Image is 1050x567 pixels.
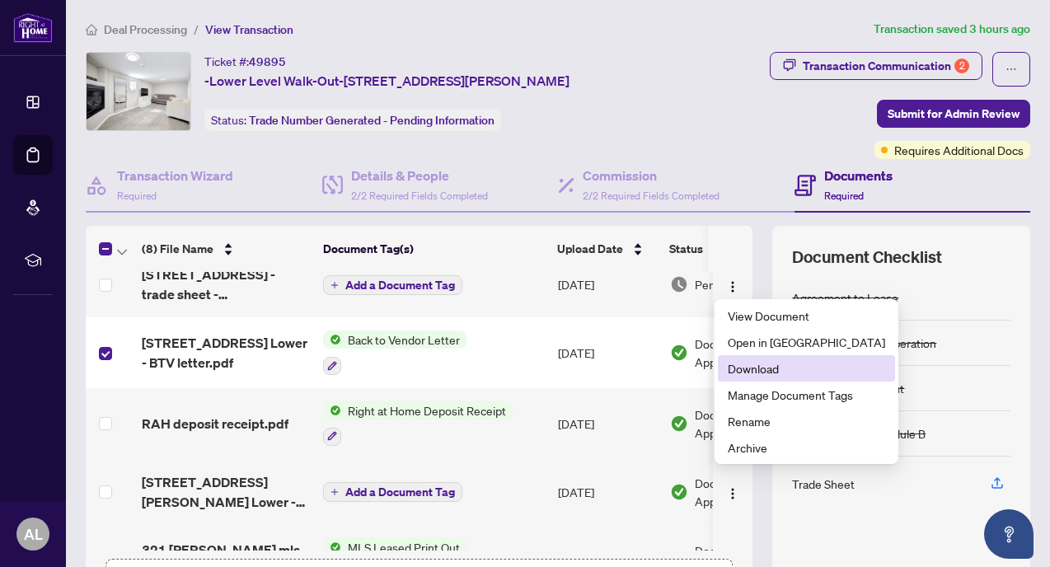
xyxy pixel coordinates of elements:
span: Document Approved [695,335,797,371]
span: Right at Home Deposit Receipt [341,401,513,419]
span: View Document [728,307,885,325]
td: [DATE] [551,251,663,317]
span: [STREET_ADDRESS] - trade sheet - [PERSON_NAME] to Review.pdf [142,265,310,304]
span: Add a Document Tag [345,486,455,498]
span: Upload Date [557,240,623,258]
button: Add a Document Tag [323,482,462,502]
span: 2/2 Required Fields Completed [351,190,488,202]
span: Rename [728,412,885,430]
span: home [86,24,97,35]
img: Logo [726,487,739,500]
span: Download [728,359,885,377]
td: [DATE] [551,388,663,459]
img: Document Status [670,344,688,362]
span: 49895 [249,54,286,69]
img: Status Icon [323,401,341,419]
span: 2/2 Required Fields Completed [583,190,720,202]
td: [DATE] [551,459,663,525]
img: Logo [726,280,739,293]
span: Submit for Admin Review [888,101,1020,127]
button: Logo [720,479,746,505]
li: / [194,20,199,39]
button: Status IconBack to Vendor Letter [323,330,466,375]
div: Agreement to Lease [792,288,898,307]
span: ellipsis [1005,63,1017,75]
span: Required [824,190,864,202]
span: AL [24,522,43,546]
img: Document Status [670,483,688,501]
span: Pending Review [695,275,777,293]
th: (8) File Name [135,226,316,272]
span: plus [330,281,339,289]
button: Logo [720,271,746,298]
img: logo [13,12,53,43]
span: Back to Vendor Letter [341,330,466,349]
img: IMG-N12317165_1.jpg [87,53,190,130]
h4: Commission [583,166,720,185]
span: RAH deposit receipt.pdf [142,414,288,433]
td: [DATE] [551,317,663,388]
span: Add a Document Tag [345,279,455,291]
button: Submit for Admin Review [877,100,1030,128]
span: Archive [728,438,885,457]
span: [STREET_ADDRESS][PERSON_NAME] Lower - Deposit Banking Recieptjpg.pdf [142,472,310,512]
div: Transaction Communication [803,53,969,79]
button: Open asap [984,509,1034,559]
span: MLS Leased Print Out [341,538,466,556]
span: Open in [GEOGRAPHIC_DATA] [728,333,885,351]
span: Trade Number Generated - Pending Information [249,113,495,128]
h4: Details & People [351,166,488,185]
th: Upload Date [551,226,663,272]
div: Trade Sheet [792,475,855,493]
button: Status IconRight at Home Deposit Receipt [323,401,513,446]
span: Required [117,190,157,202]
span: Manage Document Tags [728,386,885,404]
span: -Lower Level Walk-Out-[STREET_ADDRESS][PERSON_NAME] [204,71,570,91]
button: Transaction Communication2 [770,52,982,80]
span: plus [330,488,339,496]
span: Deal Processing [104,22,187,37]
button: Add a Document Tag [323,275,462,295]
span: [STREET_ADDRESS] Lower - BTV letter.pdf [142,333,310,373]
h4: Transaction Wizard [117,166,233,185]
img: Document Status [670,415,688,433]
button: Add a Document Tag [323,274,462,296]
span: Document Approved [695,474,797,510]
img: Status Icon [323,330,341,349]
span: (8) File Name [142,240,213,258]
span: Document Approved [695,405,797,442]
th: Document Tag(s) [316,226,551,272]
img: Document Status [670,275,688,293]
span: Status [669,240,703,258]
div: 2 [954,59,969,73]
div: Status: [204,109,501,131]
span: Document Checklist [792,246,942,269]
button: Add a Document Tag [323,481,462,503]
h4: Documents [824,166,893,185]
article: Transaction saved 3 hours ago [874,20,1030,39]
span: Requires Additional Docs [894,141,1024,159]
div: Ticket #: [204,52,286,71]
span: View Transaction [205,22,293,37]
th: Status [663,226,803,272]
img: Status Icon [323,538,341,556]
